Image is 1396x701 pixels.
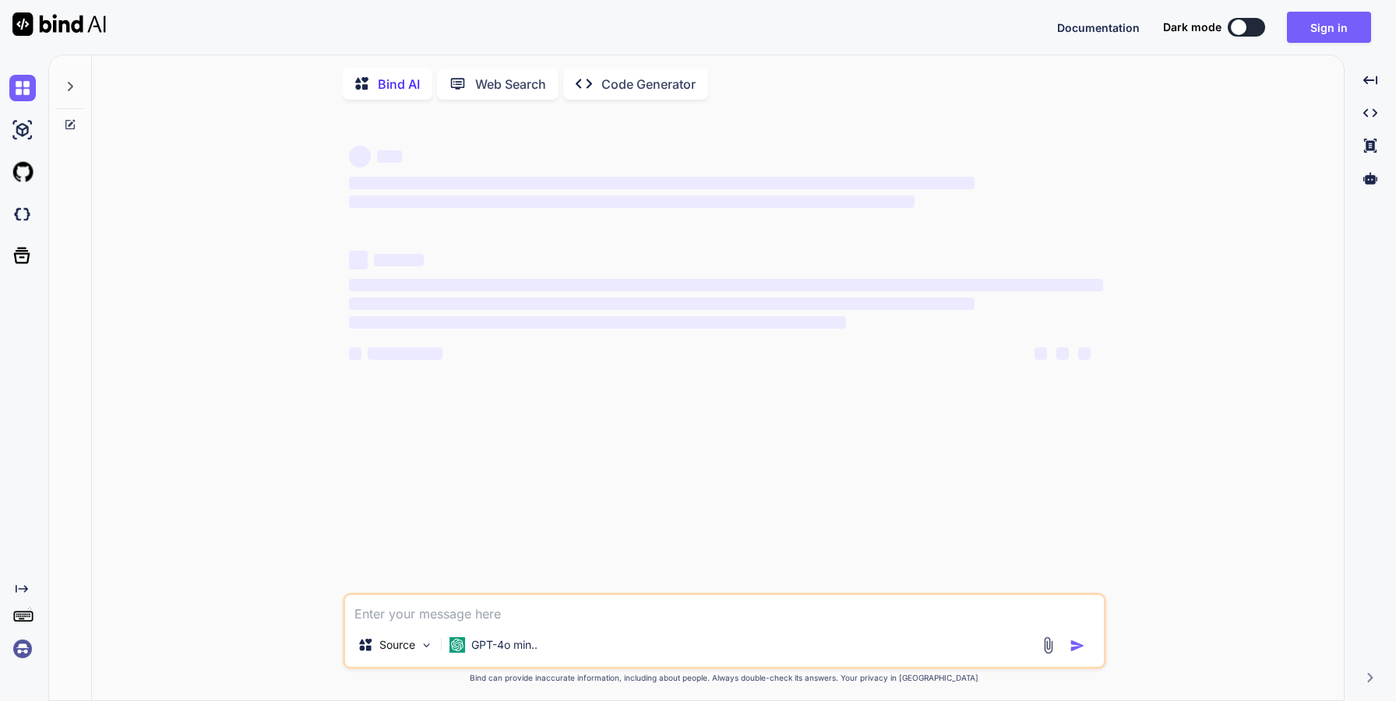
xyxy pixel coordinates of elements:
[9,159,36,185] img: githubLight
[1287,12,1371,43] button: Sign in
[1057,19,1140,36] button: Documentation
[349,251,368,269] span: ‌
[1163,19,1221,35] span: Dark mode
[9,75,36,101] img: chat
[349,298,975,310] span: ‌
[349,316,847,329] span: ‌
[1039,636,1057,654] img: attachment
[1070,638,1085,653] img: icon
[1035,347,1047,360] span: ‌
[475,75,546,93] p: Web Search
[9,636,36,662] img: signin
[374,254,424,266] span: ‌
[601,75,696,93] p: Code Generator
[349,146,371,167] span: ‌
[349,279,1103,291] span: ‌
[1078,347,1091,360] span: ‌
[449,637,465,653] img: GPT-4o mini
[12,12,106,36] img: Bind AI
[420,639,433,652] img: Pick Models
[343,672,1106,684] p: Bind can provide inaccurate information, including about people. Always double-check its answers....
[349,196,915,208] span: ‌
[349,347,361,360] span: ‌
[349,177,975,189] span: ‌
[1057,21,1140,34] span: Documentation
[379,637,415,653] p: Source
[377,150,402,163] span: ‌
[378,75,420,93] p: Bind AI
[9,201,36,227] img: darkCloudIdeIcon
[471,637,538,653] p: GPT-4o min..
[9,117,36,143] img: ai-studio
[368,347,442,360] span: ‌
[1056,347,1069,360] span: ‌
